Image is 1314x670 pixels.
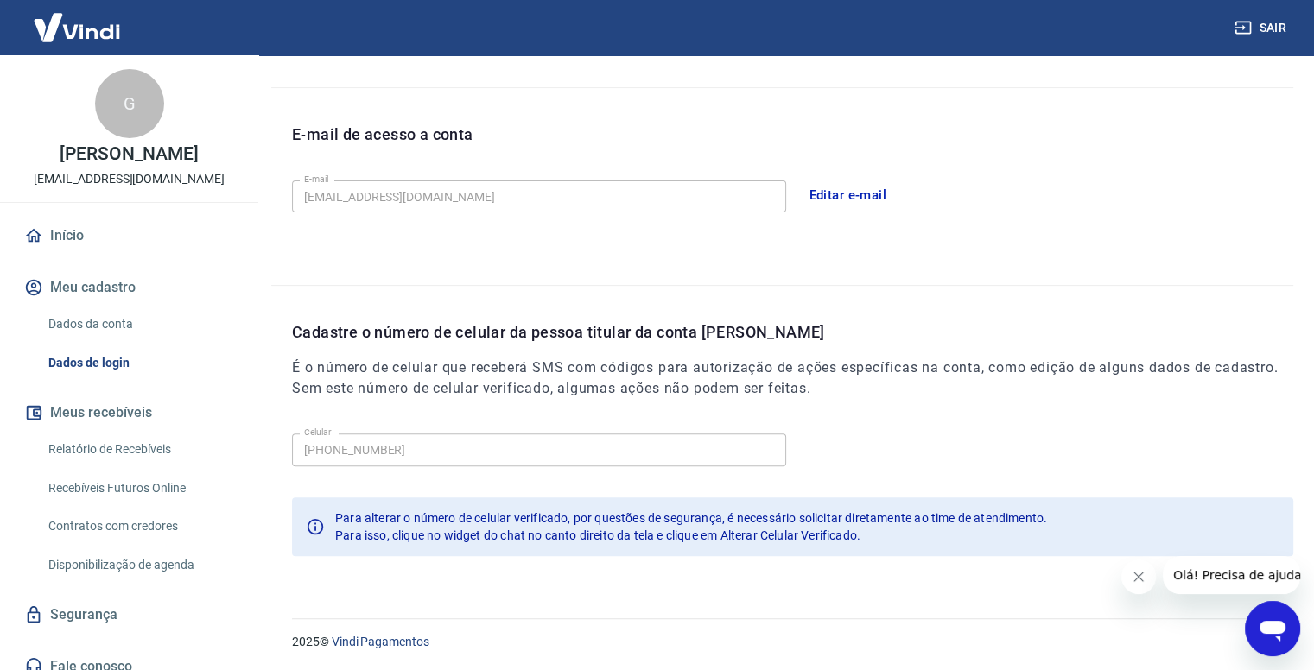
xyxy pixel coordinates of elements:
button: Editar e-mail [800,177,897,213]
a: Recebíveis Futuros Online [41,471,238,506]
span: Para isso, clique no widget do chat no canto direito da tela e clique em Alterar Celular Verificado. [335,528,860,542]
a: Vindi Pagamentos [332,635,429,648]
a: Dados de login [41,345,238,381]
div: G [95,69,164,138]
p: 2025 © [292,633,1273,651]
button: Sair [1231,12,1293,44]
a: Disponibilização de agenda [41,547,238,583]
a: Relatório de Recebíveis [41,432,238,467]
a: Início [21,217,238,255]
iframe: Fechar mensagem [1121,559,1156,594]
span: Olá! Precisa de ajuda? [10,12,145,26]
p: Cadastre o número de celular da pessoa titular da conta [PERSON_NAME] [292,320,1293,344]
button: Meus recebíveis [21,394,238,432]
a: Segurança [21,596,238,634]
iframe: Botão para abrir a janela de mensagens [1245,601,1300,656]
label: E-mail [304,173,328,186]
p: E-mail de acesso a conta [292,123,473,146]
a: Dados da conta [41,307,238,342]
label: Celular [304,426,332,439]
h6: É o número de celular que receberá SMS com códigos para autorização de ações específicas na conta... [292,357,1293,399]
a: Contratos com credores [41,509,238,544]
span: Para alterar o número de celular verificado, por questões de segurança, é necessário solicitar di... [335,511,1047,525]
p: [EMAIL_ADDRESS][DOMAIN_NAME] [34,170,225,188]
img: Vindi [21,1,133,54]
iframe: Mensagem da empresa [1163,556,1300,594]
p: [PERSON_NAME] [60,145,198,163]
button: Meu cadastro [21,269,238,307]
